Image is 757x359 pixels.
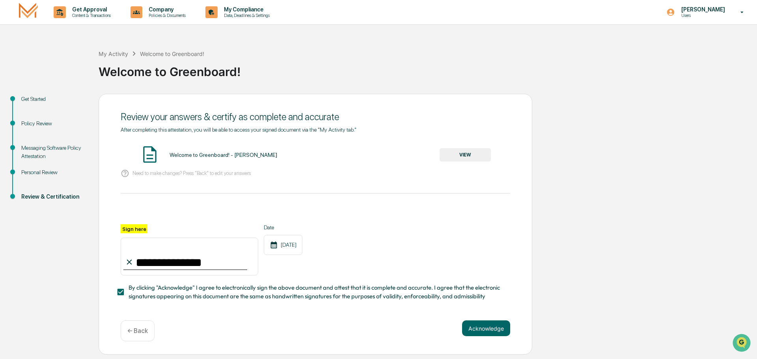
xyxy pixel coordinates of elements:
[121,224,147,233] label: Sign here
[27,60,129,68] div: Start new chat
[21,193,86,201] div: Review & Certification
[264,224,302,231] label: Date
[121,126,356,133] span: After completing this attestation, you will be able to access your signed document via the "My Ac...
[732,333,753,354] iframe: Open customer support
[675,13,729,18] p: Users
[140,50,204,57] div: Welcome to Greenboard!
[27,68,100,74] div: We're available if you need us!
[65,99,98,107] span: Attestations
[16,114,50,122] span: Data Lookup
[8,60,22,74] img: 1746055101610-c473b297-6a78-478c-a979-82029cc54cd1
[5,96,54,110] a: 🖐️Preclearance
[8,17,144,29] p: How can we help?
[440,148,491,162] button: VIEW
[21,144,86,160] div: Messaging Software Policy Attestation
[8,115,14,121] div: 🔎
[21,119,86,128] div: Policy Review
[132,170,251,176] p: Need to make changes? Press "Back" to edit your answers
[134,63,144,72] button: Start new chat
[66,13,115,18] p: Content & Transactions
[218,6,274,13] p: My Compliance
[142,13,190,18] p: Policies & Documents
[218,13,274,18] p: Data, Deadlines & Settings
[56,133,95,140] a: Powered byPylon
[121,111,510,123] div: Review your answers & certify as complete and accurate
[99,58,753,79] div: Welcome to Greenboard!
[8,100,14,106] div: 🖐️
[78,134,95,140] span: Pylon
[19,3,38,21] img: logo
[21,168,86,177] div: Personal Review
[66,6,115,13] p: Get Approval
[675,6,729,13] p: [PERSON_NAME]
[54,96,101,110] a: 🗄️Attestations
[170,152,277,158] div: Welcome to Greenboard! - [PERSON_NAME]
[142,6,190,13] p: Company
[99,50,128,57] div: My Activity
[57,100,63,106] div: 🗄️
[16,99,51,107] span: Preclearance
[127,327,148,335] p: ← Back
[21,95,86,103] div: Get Started
[140,145,160,164] img: Document Icon
[264,235,302,255] div: [DATE]
[5,111,53,125] a: 🔎Data Lookup
[462,320,510,336] button: Acknowledge
[129,283,504,301] span: By clicking "Acknowledge" I agree to electronically sign the above document and attest that it is...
